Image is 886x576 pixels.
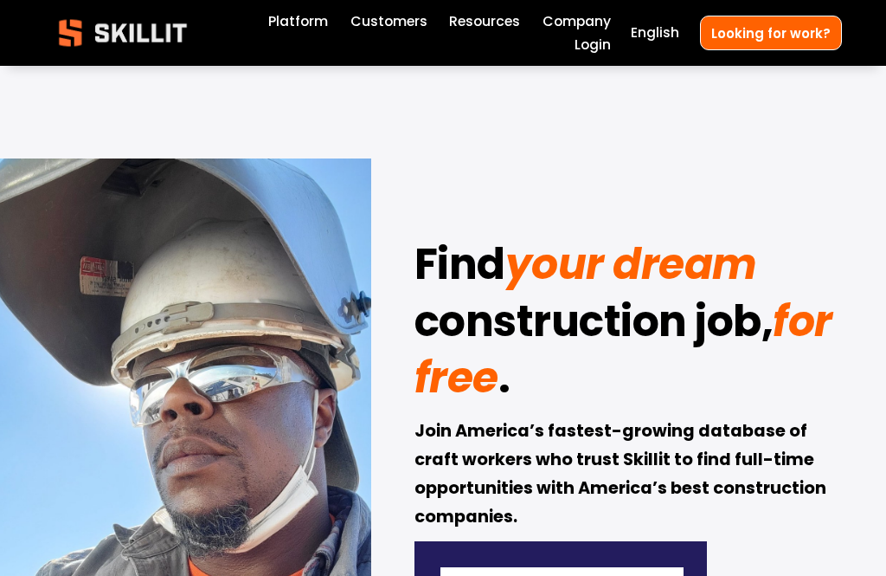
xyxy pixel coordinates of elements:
[575,33,611,56] a: Login
[414,418,830,533] strong: Join America’s fastest-growing database of craft workers who trust Skillit to find full-time oppo...
[414,289,774,362] strong: construction job,
[350,10,427,34] a: Customers
[449,10,520,34] a: folder dropdown
[700,16,842,49] a: Looking for work?
[268,10,328,34] a: Platform
[631,23,679,43] span: English
[449,11,520,32] span: Resources
[505,235,757,294] em: your dream
[498,346,510,418] strong: .
[414,232,505,305] strong: Find
[543,10,611,34] a: Company
[44,7,202,59] img: Skillit
[631,22,679,45] div: language picker
[414,292,842,407] em: for free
